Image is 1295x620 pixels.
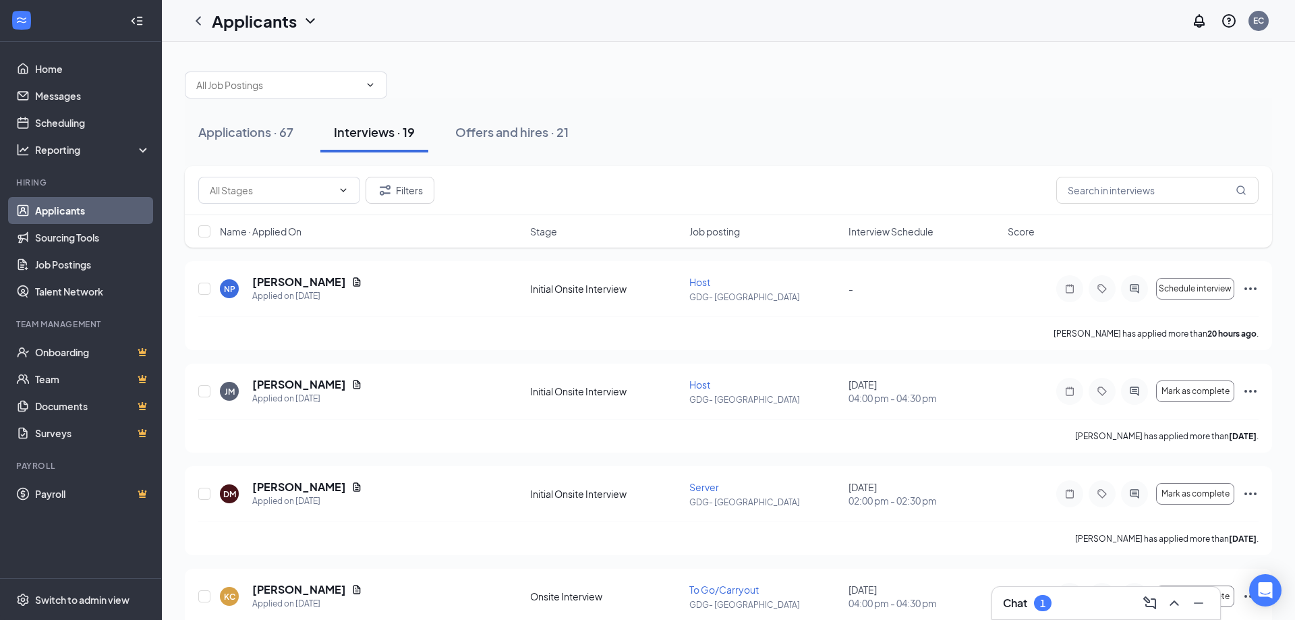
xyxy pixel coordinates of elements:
p: [PERSON_NAME] has applied more than . [1075,430,1259,442]
svg: Ellipses [1242,486,1259,502]
div: Applied on [DATE] [252,392,362,405]
svg: MagnifyingGlass [1236,185,1246,196]
svg: Ellipses [1242,588,1259,604]
svg: ActiveChat [1126,488,1143,499]
a: TeamCrown [35,366,150,393]
span: 04:00 pm - 04:30 pm [848,391,1000,405]
button: ChevronUp [1163,592,1185,614]
div: KC [224,591,235,602]
div: 1 [1040,598,1045,609]
span: Stage [530,225,557,238]
p: GDG- [GEOGRAPHIC_DATA] [689,291,840,303]
svg: ComposeMessage [1142,595,1158,611]
svg: QuestionInfo [1221,13,1237,29]
a: Talent Network [35,278,150,305]
svg: Tag [1094,386,1110,397]
div: Interviews · 19 [334,123,415,140]
a: Messages [35,82,150,109]
input: Search in interviews [1056,177,1259,204]
a: Sourcing Tools [35,224,150,251]
svg: Document [351,584,362,595]
div: EC [1253,15,1264,26]
button: Mark as complete [1156,381,1234,402]
a: OnboardingCrown [35,339,150,366]
span: Job posting [689,225,740,238]
svg: Document [351,482,362,492]
svg: Tag [1094,488,1110,499]
svg: Ellipses [1242,383,1259,399]
p: [PERSON_NAME] has applied more than . [1075,533,1259,544]
svg: ChevronUp [1166,595,1182,611]
div: [DATE] [848,480,1000,507]
h1: Applicants [212,9,297,32]
svg: Minimize [1190,595,1207,611]
div: Applied on [DATE] [252,289,362,303]
a: SurveysCrown [35,420,150,447]
button: Filter Filters [366,177,434,204]
svg: Tag [1094,283,1110,294]
svg: ActiveChat [1126,386,1143,397]
div: DM [223,488,236,500]
div: [DATE] [848,583,1000,610]
svg: ChevronDown [365,80,376,90]
span: - [848,283,853,295]
input: All Stages [210,183,333,198]
a: Home [35,55,150,82]
div: Hiring [16,177,148,188]
span: Schedule interview [1159,284,1232,293]
svg: Analysis [16,143,30,157]
h5: [PERSON_NAME] [252,377,346,392]
b: 20 hours ago [1207,329,1257,339]
svg: Filter [377,182,393,198]
span: Host [689,276,710,288]
p: [PERSON_NAME] has applied more than . [1054,328,1259,339]
b: [DATE] [1229,534,1257,544]
div: Team Management [16,318,148,330]
span: 04:00 pm - 04:30 pm [848,596,1000,610]
h5: [PERSON_NAME] [252,582,346,597]
b: [DATE] [1229,431,1257,441]
div: Reporting [35,143,151,157]
a: Scheduling [35,109,150,136]
button: Minimize [1188,592,1209,614]
svg: Note [1062,386,1078,397]
button: Schedule interview [1156,278,1234,300]
svg: ChevronLeft [190,13,206,29]
div: Open Intercom Messenger [1249,574,1282,607]
svg: Note [1062,488,1078,499]
div: Onsite Interview [530,590,681,603]
span: 02:00 pm - 02:30 pm [848,494,1000,507]
div: NP [224,283,235,295]
button: ComposeMessage [1139,592,1161,614]
span: Name · Applied On [220,225,301,238]
svg: Settings [16,593,30,607]
a: DocumentsCrown [35,393,150,420]
p: GDG- [GEOGRAPHIC_DATA] [689,599,840,611]
div: Payroll [16,460,148,472]
svg: ChevronDown [338,185,349,196]
svg: Document [351,379,362,390]
svg: Note [1062,283,1078,294]
svg: ActiveChat [1126,283,1143,294]
a: Job Postings [35,251,150,278]
svg: Ellipses [1242,281,1259,297]
p: GDG- [GEOGRAPHIC_DATA] [689,497,840,508]
button: Mark as complete [1156,586,1234,607]
span: Mark as complete [1161,387,1230,396]
span: Server [689,481,719,493]
h5: [PERSON_NAME] [252,275,346,289]
div: Applications · 67 [198,123,293,140]
a: Applicants [35,197,150,224]
span: Score [1008,225,1035,238]
span: Mark as complete [1161,489,1230,499]
span: Host [689,378,710,391]
div: Applied on [DATE] [252,495,362,508]
svg: ChevronDown [302,13,318,29]
div: Initial Onsite Interview [530,282,681,295]
svg: Collapse [130,14,144,28]
div: Initial Onsite Interview [530,487,681,501]
div: Applied on [DATE] [252,597,362,611]
div: Switch to admin view [35,593,129,607]
svg: Notifications [1191,13,1207,29]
